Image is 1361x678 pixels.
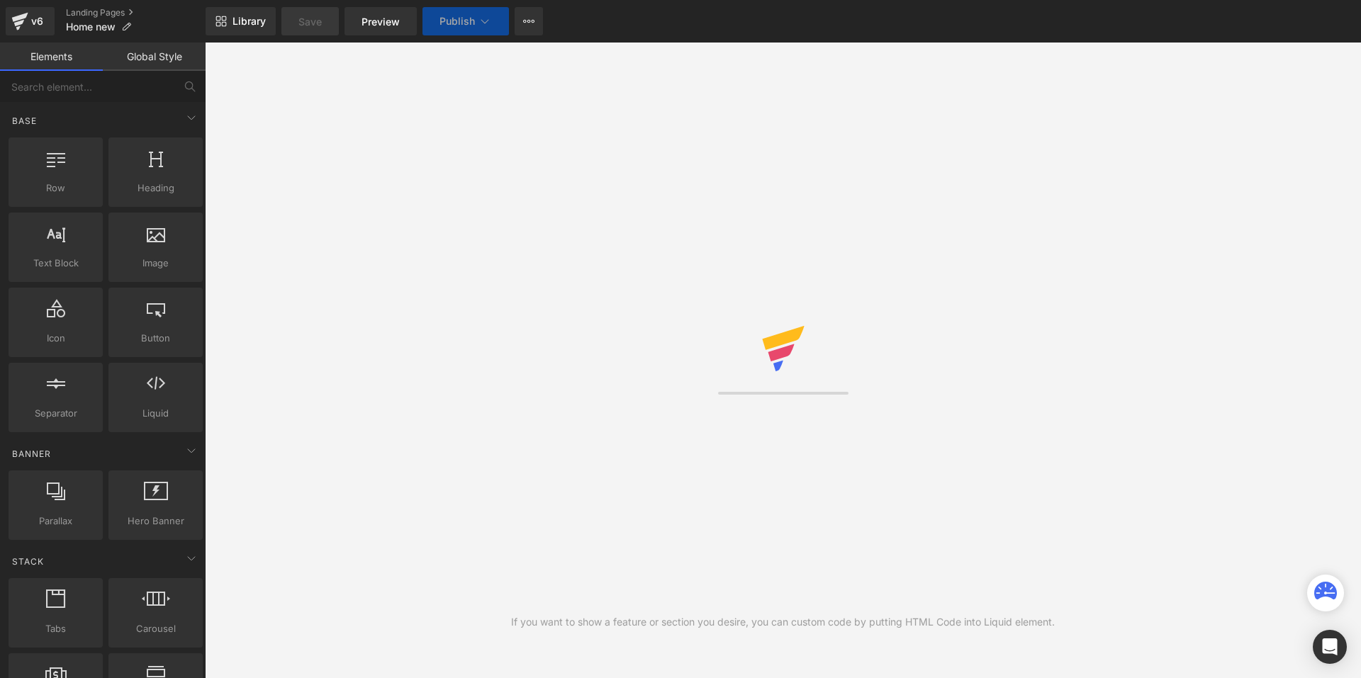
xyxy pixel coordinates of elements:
span: Publish [439,16,475,27]
span: Carousel [113,621,198,636]
span: Save [298,14,322,29]
span: Image [113,256,198,271]
span: Liquid [113,406,198,421]
span: Base [11,114,38,128]
span: Row [13,181,99,196]
span: Button [113,331,198,346]
span: Text Block [13,256,99,271]
button: Publish [422,7,509,35]
div: If you want to show a feature or section you desire, you can custom code by putting HTML Code int... [511,614,1055,630]
span: Icon [13,331,99,346]
div: v6 [28,12,46,30]
span: Home new [66,21,116,33]
a: Global Style [103,43,206,71]
span: Separator [13,406,99,421]
button: More [515,7,543,35]
a: v6 [6,7,55,35]
span: Preview [362,14,400,29]
span: Library [233,15,266,28]
a: Preview [345,7,417,35]
span: Banner [11,447,52,461]
span: Stack [11,555,45,568]
span: Tabs [13,621,99,636]
span: Heading [113,181,198,196]
a: New Library [206,7,276,35]
a: Landing Pages [66,7,206,18]
div: Open Intercom Messenger [1313,630,1347,664]
span: Parallax [13,514,99,529]
span: Hero Banner [113,514,198,529]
